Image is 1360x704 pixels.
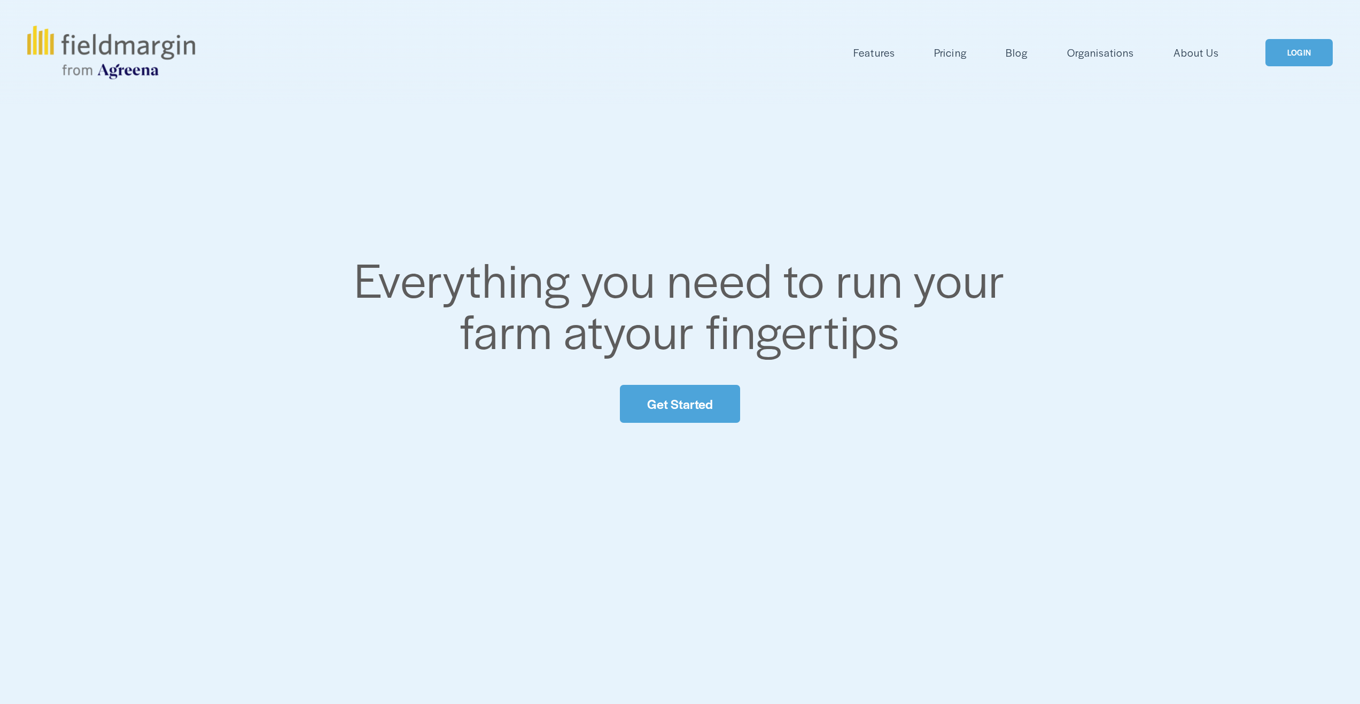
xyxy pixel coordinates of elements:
a: About Us [1174,44,1219,61]
a: Pricing [934,44,966,61]
a: Blog [1006,44,1028,61]
a: Organisations [1067,44,1134,61]
a: Get Started [620,385,740,423]
a: folder dropdown [853,44,895,61]
img: fieldmargin.com [27,26,195,79]
a: LOGIN [1265,39,1333,66]
span: Everything you need to run your farm at [354,245,1016,363]
span: your fingertips [603,296,900,363]
span: Features [853,45,895,60]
